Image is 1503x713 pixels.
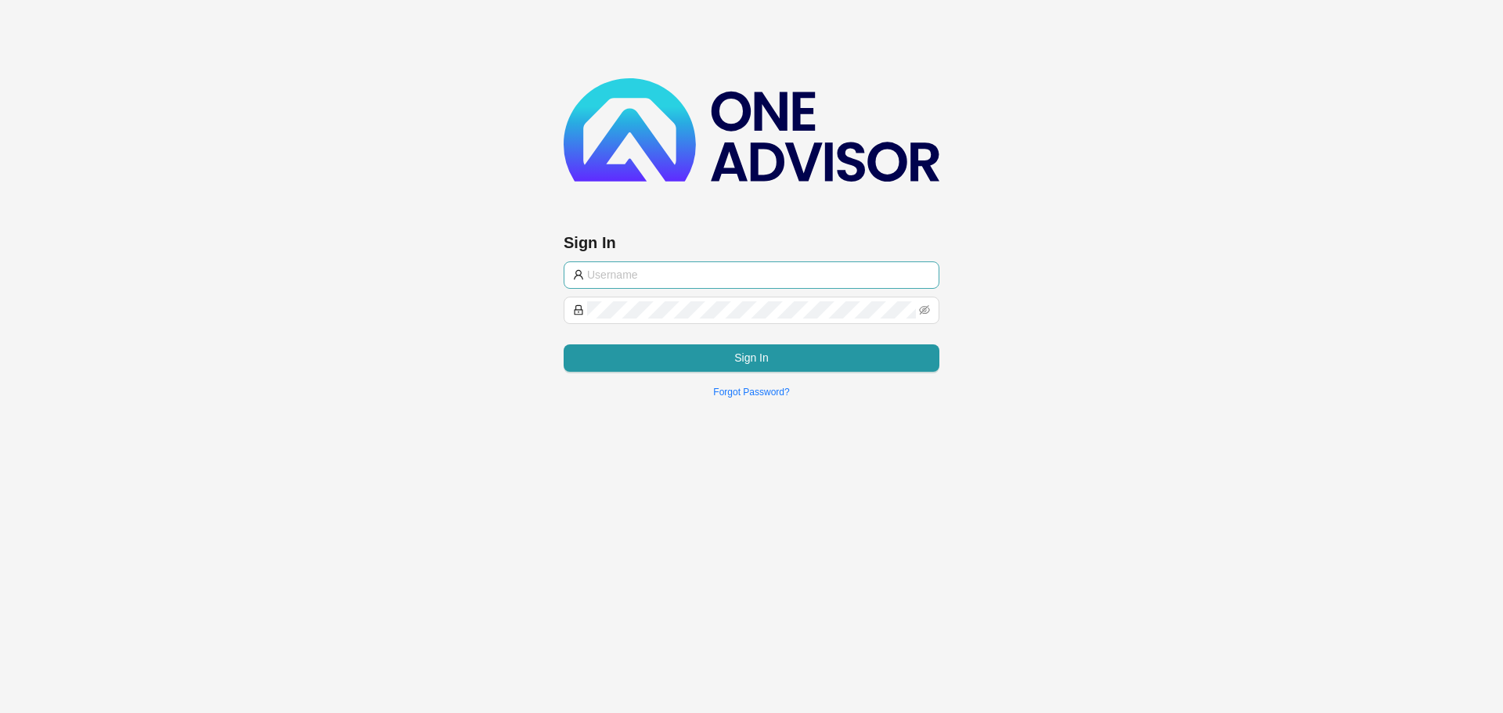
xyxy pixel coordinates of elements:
a: Forgot Password? [713,387,789,398]
img: b89e593ecd872904241dc73b71df2e41-logo-dark.svg [564,78,939,182]
input: Username [587,266,930,283]
span: eye-invisible [919,304,930,315]
span: lock [573,304,584,315]
button: Sign In [564,344,939,372]
h3: Sign In [564,232,939,254]
span: user [573,269,584,280]
span: Sign In [734,349,769,366]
